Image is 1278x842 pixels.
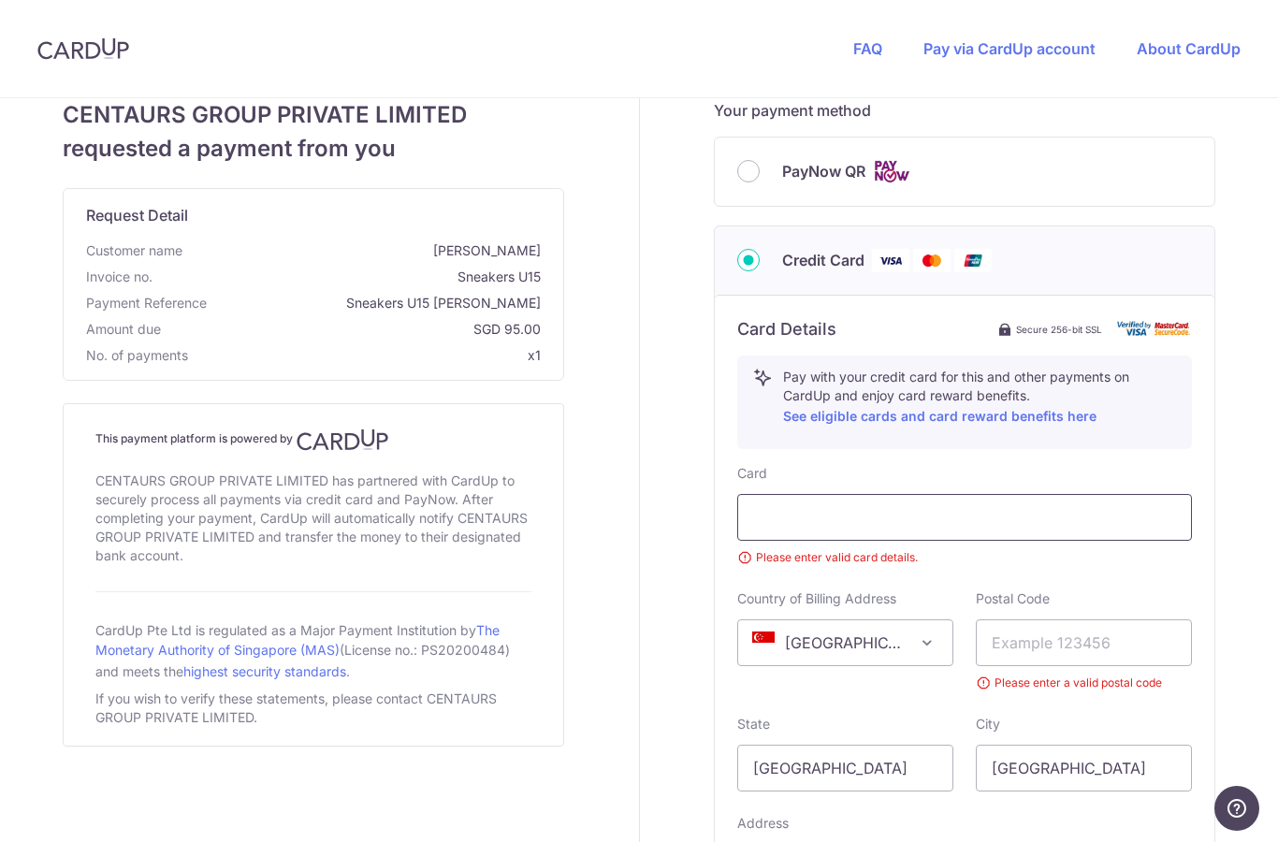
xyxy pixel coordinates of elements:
[737,814,789,833] label: Address
[190,241,541,260] span: [PERSON_NAME]
[86,241,182,260] span: Customer name
[913,249,951,272] img: Mastercard
[63,98,564,132] span: CENTAURS GROUP PRIVATE LIMITED
[95,428,531,451] h4: This payment platform is powered by
[753,506,1176,529] iframe: Secure card payment input frame
[783,408,1096,424] a: See eligible cards and card reward benefits here
[86,206,188,225] span: translation missing: en.request_detail
[86,346,188,365] span: No. of payments
[782,160,865,182] span: PayNow QR
[1117,321,1192,337] img: card secure
[183,663,346,679] a: highest security standards
[873,160,910,183] img: Cards logo
[923,39,1096,58] a: Pay via CardUp account
[976,674,1192,692] small: Please enter a valid postal code
[297,428,388,451] img: CardUp
[737,249,1192,272] div: Credit Card Visa Mastercard Union Pay
[160,268,541,286] span: Sneakers U15
[86,268,152,286] span: Invoice no.
[976,619,1192,666] input: Example 123456
[737,548,1192,567] small: Please enter valid card details.
[872,249,909,272] img: Visa
[976,589,1050,608] label: Postal Code
[95,615,531,686] div: CardUp Pte Ltd is regulated as a Major Payment Institution by (License no.: PS20200484) and meets...
[1137,39,1241,58] a: About CardUp
[737,589,896,608] label: Country of Billing Address
[737,318,836,341] h6: Card Details
[168,320,541,339] span: SGD 95.00
[37,37,129,60] img: CardUp
[737,619,953,666] span: Singapore
[528,347,541,363] span: x1
[1016,322,1102,337] span: Secure 256-bit SSL
[783,368,1176,428] p: Pay with your credit card for this and other payments on CardUp and enjoy card reward benefits.
[714,99,1215,122] h5: Your payment method
[853,39,882,58] a: FAQ
[86,320,161,339] span: Amount due
[86,295,207,311] span: translation missing: en.payment_reference
[214,294,541,312] span: Sneakers U15 [PERSON_NAME]
[63,132,564,166] span: requested a payment from you
[737,464,767,483] label: Card
[954,249,992,272] img: Union Pay
[95,468,531,569] div: CENTAURS GROUP PRIVATE LIMITED has partnered with CardUp to securely process all payments via cre...
[738,620,952,665] span: Singapore
[95,686,531,731] div: If you wish to verify these statements, please contact CENTAURS GROUP PRIVATE LIMITED.
[1214,786,1259,833] iframe: Opens a widget where you can find more information
[737,160,1192,183] div: PayNow QR Cards logo
[976,715,1000,733] label: City
[737,715,770,733] label: State
[782,249,864,271] span: Credit Card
